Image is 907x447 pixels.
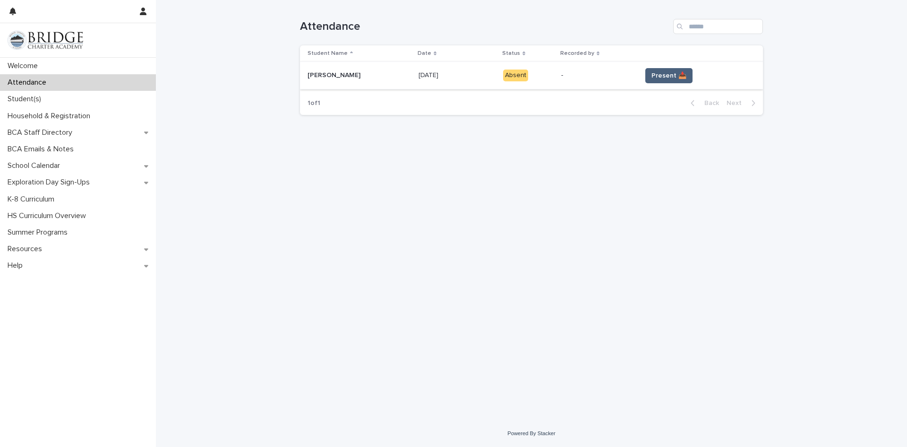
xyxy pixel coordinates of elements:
p: Household & Registration [4,112,98,121]
tr: [PERSON_NAME][PERSON_NAME] [DATE][DATE] Absent-Present 📥 [300,62,763,89]
h1: Attendance [300,20,669,34]
div: Absent [503,70,528,81]
p: HS Curriculum Overview [4,211,94,220]
p: 1 of 1 [300,92,328,115]
p: Attendance [4,78,54,87]
p: Resources [4,245,50,254]
img: V1C1m3IdTEidaUdm9Hs0 [8,31,83,50]
p: [DATE] [419,70,440,79]
button: Next [723,99,763,107]
p: Status [502,48,520,59]
p: - [561,71,634,79]
p: Help [4,261,30,270]
p: Exploration Day Sign-Ups [4,178,97,187]
span: Back [699,100,719,106]
span: Next [727,100,747,106]
p: School Calendar [4,161,68,170]
p: Summer Programs [4,228,75,237]
span: Present 📥 [651,71,686,80]
input: Search [673,19,763,34]
p: BCA Emails & Notes [4,145,81,154]
p: Recorded by [560,48,594,59]
p: Date [418,48,431,59]
p: K-8 Curriculum [4,195,62,204]
a: Powered By Stacker [507,430,555,436]
p: BCA Staff Directory [4,128,80,137]
p: Welcome [4,61,45,70]
p: Student(s) [4,95,49,104]
button: Back [683,99,723,107]
button: Present 📥 [645,68,693,83]
p: Student Name [308,48,348,59]
p: [PERSON_NAME] [308,70,362,79]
